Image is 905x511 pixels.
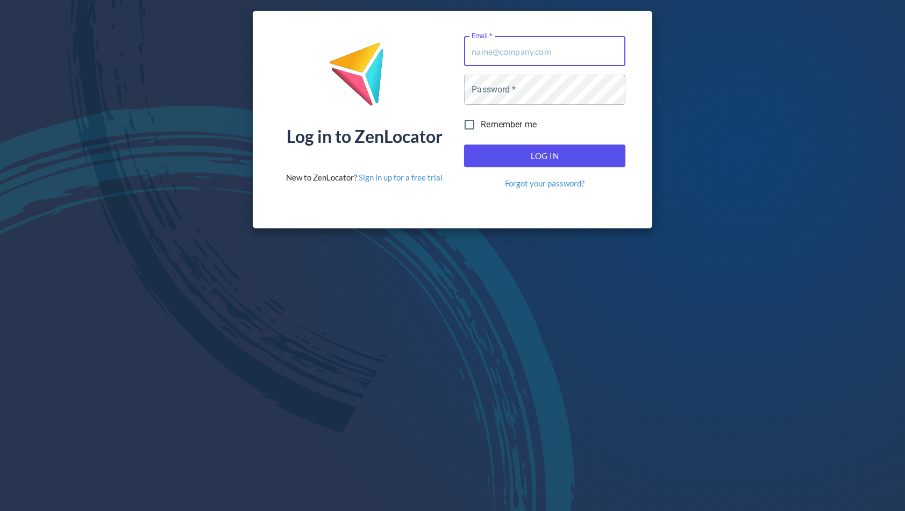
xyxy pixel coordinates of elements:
div: Log in to ZenLocator [287,128,443,145]
div: New to ZenLocator? [286,172,443,183]
span: Log In [476,149,614,163]
span: Remember me [481,118,537,131]
a: Sign in up for a free trial [359,172,443,182]
a: Forgot your password? [505,178,585,189]
img: ZenLocator [329,42,401,114]
input: name@company.com [464,36,625,66]
button: Log In [464,145,625,167]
